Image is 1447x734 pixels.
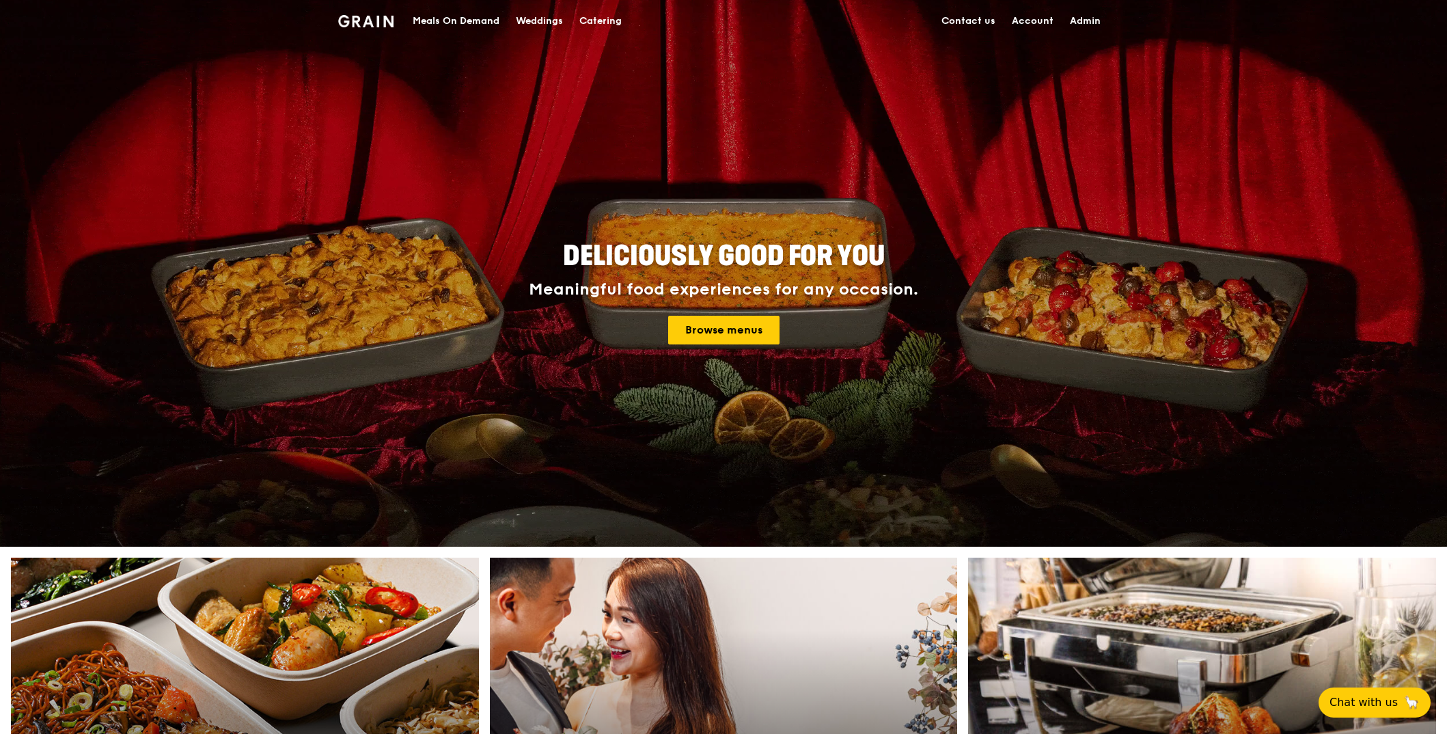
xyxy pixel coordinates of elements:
div: Catering [579,1,622,42]
a: Contact us [933,1,1004,42]
div: Weddings [516,1,563,42]
span: Chat with us [1329,694,1398,711]
a: Catering [571,1,630,42]
a: Account [1004,1,1062,42]
img: Grain [338,15,394,27]
span: Deliciously good for you [563,240,885,273]
div: Meaningful food experiences for any occasion. [478,280,969,299]
span: 🦙 [1403,694,1420,711]
div: Meals On Demand [413,1,499,42]
button: Chat with us🦙 [1319,688,1431,718]
a: Weddings [508,1,571,42]
a: Admin [1062,1,1109,42]
a: Browse menus [668,316,780,344]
